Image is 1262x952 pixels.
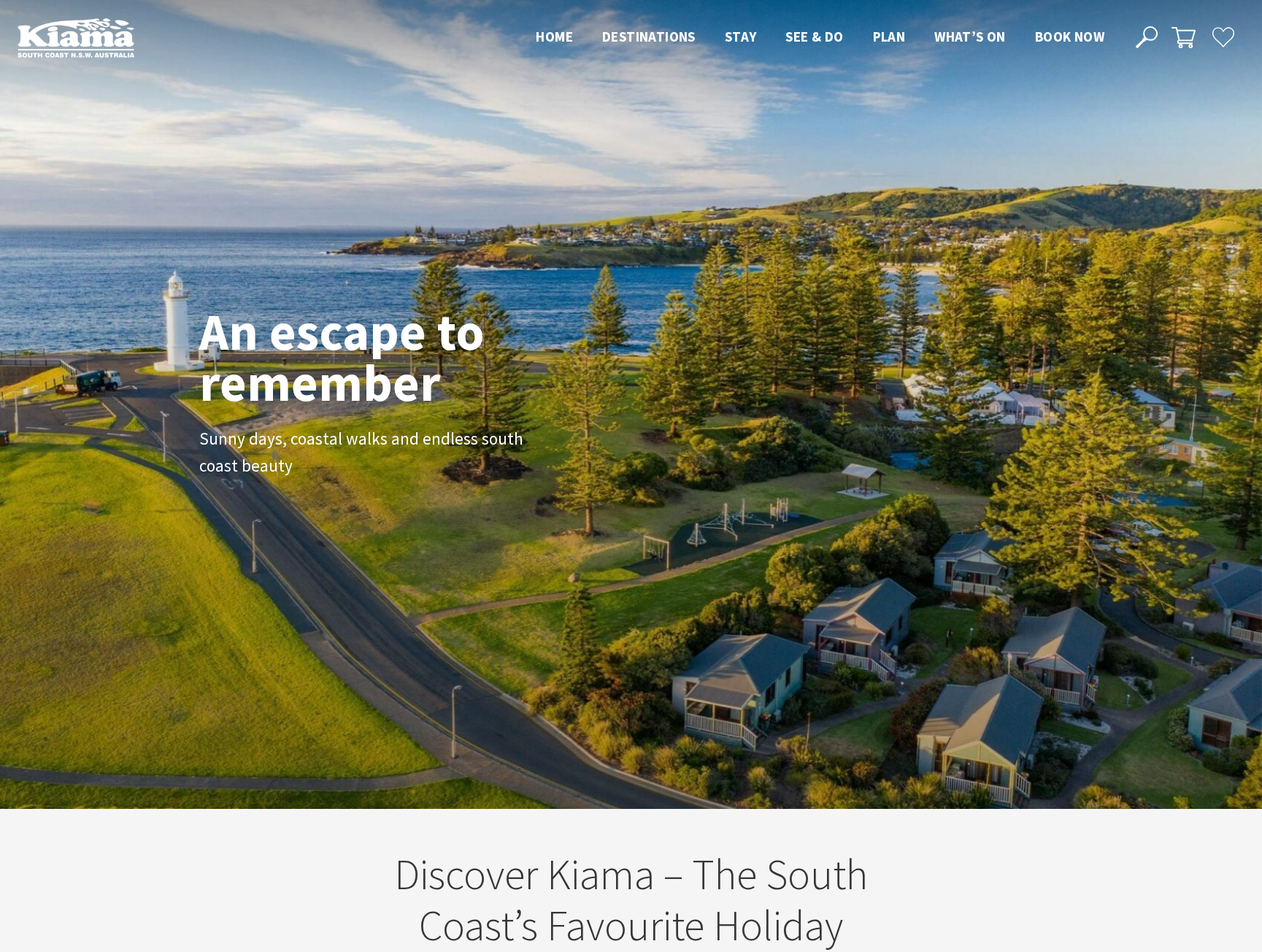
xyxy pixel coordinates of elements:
[199,426,528,480] p: Sunny days, coastal walks and endless south coast beauty
[785,28,843,45] span: See & Do
[873,28,906,45] span: Plan
[18,18,134,58] img: Kiama Logo
[536,28,573,45] span: Home
[521,26,1119,50] nav: Main Menu
[1035,28,1104,45] span: Book now
[725,28,757,45] span: Stay
[602,28,696,45] span: Destinations
[199,306,601,408] h1: An escape to remember
[934,28,1006,45] span: What’s On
